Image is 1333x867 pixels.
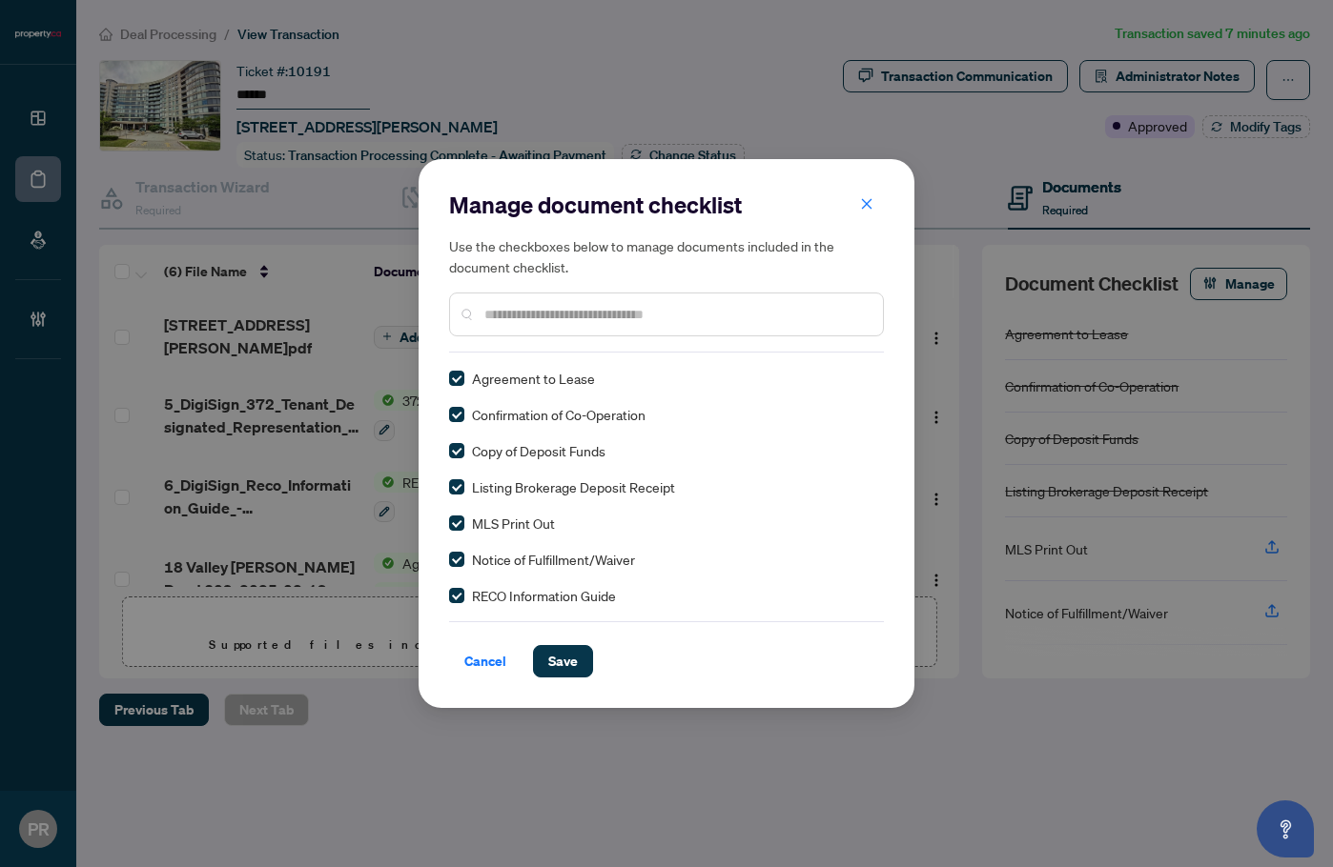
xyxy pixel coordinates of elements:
span: Agreement to Lease [472,368,595,389]
span: Confirmation of Co-Operation [472,404,646,425]
span: MLS Print Out [472,513,555,534]
span: Save [548,646,578,676]
button: Save [533,645,593,677]
h5: Use the checkboxes below to manage documents included in the document checklist. [449,235,884,277]
span: Cancel [464,646,506,676]
span: Copy of Deposit Funds [472,440,605,461]
span: RECO Information Guide [472,585,616,606]
button: Cancel [449,645,522,677]
button: Open asap [1257,800,1314,857]
span: Listing Brokerage Deposit Receipt [472,476,675,497]
span: Notice of Fulfillment/Waiver [472,549,635,570]
h2: Manage document checklist [449,190,884,220]
span: close [860,197,873,211]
